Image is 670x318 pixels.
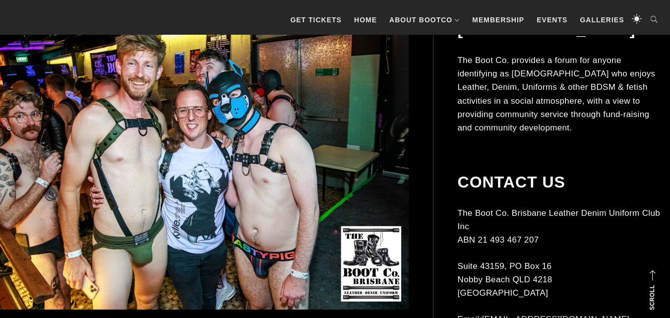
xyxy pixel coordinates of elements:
a: About BootCo [384,5,465,35]
a: Membership [467,5,529,35]
a: GET TICKETS [285,5,347,35]
strong: Scroll [649,285,656,310]
p: The Boot Co. provides a forum for anyone identifying as [DEMOGRAPHIC_DATA] who enjoys Leather, De... [458,54,663,134]
h2: Contact Us [458,173,663,191]
p: The Boot Co. Brisbane Leather Denim Uniform Club Inc ABN 21 493 467 207 [458,206,663,247]
p: Suite 43159, PO Box 16 Nobby Beach QLD 4218 [GEOGRAPHIC_DATA] [458,259,663,300]
a: Home [349,5,382,35]
a: Galleries [575,5,629,35]
a: Events [532,5,572,35]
